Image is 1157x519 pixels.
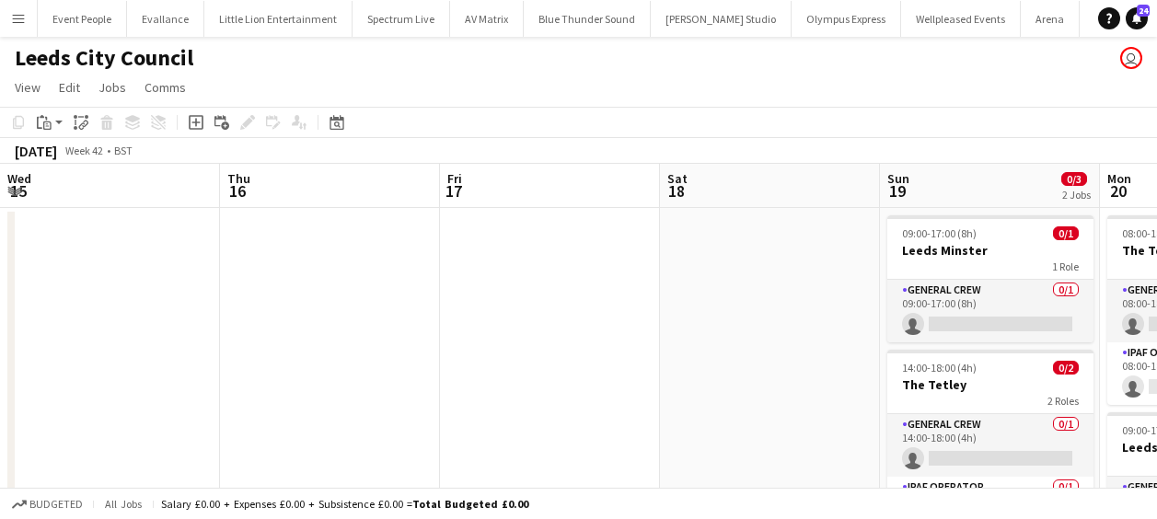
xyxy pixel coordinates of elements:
button: Evallance [127,1,204,37]
button: Olympus Express [792,1,901,37]
div: BST [114,144,133,157]
span: View [15,79,40,96]
span: Week 42 [61,144,107,157]
span: Total Budgeted £0.00 [412,497,528,511]
span: 24 [1137,5,1150,17]
button: Little Lion Entertainment [204,1,353,37]
span: Edit [59,79,80,96]
a: Jobs [91,75,133,99]
button: Budgeted [9,494,86,514]
span: Budgeted [29,498,83,511]
span: Jobs [98,79,126,96]
button: Spectrum Live [353,1,450,37]
a: 24 [1126,7,1148,29]
span: All jobs [101,497,145,511]
div: [DATE] [15,142,57,160]
button: Arena [1021,1,1080,37]
button: Event People [38,1,127,37]
a: Comms [137,75,193,99]
button: Blue Thunder Sound [524,1,651,37]
span: Comms [145,79,186,96]
button: [PERSON_NAME] Studio [651,1,792,37]
h1: Leeds City Council [15,44,193,72]
a: View [7,75,48,99]
div: Salary £0.00 + Expenses £0.00 + Subsistence £0.00 = [161,497,528,511]
button: AV Matrix [450,1,524,37]
button: Wellpleased Events [901,1,1021,37]
app-user-avatar: Dominic Riley [1120,47,1142,69]
a: Edit [52,75,87,99]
